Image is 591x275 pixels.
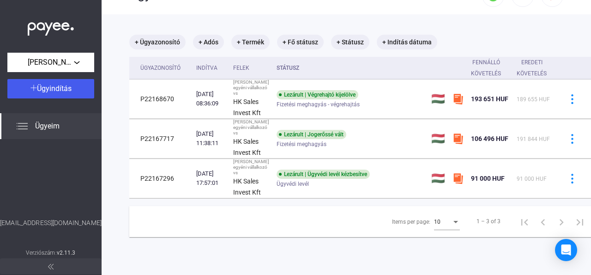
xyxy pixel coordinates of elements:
div: Felek [233,62,249,73]
span: [PERSON_NAME] egyéni vállalkozó [28,57,74,68]
div: Eredeti követelés [517,57,555,79]
strong: HK Sales Invest Kft [233,177,261,196]
button: Next page [552,212,571,231]
mat-chip: + Indítás dátuma [377,35,437,49]
mat-chip: + Státusz [331,35,369,49]
td: P22167296 [129,159,193,198]
strong: v2.11.3 [57,250,76,256]
img: more-blue [567,94,577,104]
div: 1 – 3 of 3 [476,216,501,227]
span: Ügyeim [35,121,60,132]
span: Fizetési meghagyás - végrehajtás [277,99,360,110]
button: First page [515,212,534,231]
mat-chip: + Termék [231,35,270,49]
img: white-payee-white-dot.svg [28,17,74,36]
div: [DATE] 11:38:11 [196,129,226,148]
img: more-blue [567,174,577,183]
strong: HK Sales Invest Kft [233,138,261,156]
div: Eredeti követelés [517,57,547,79]
td: 🇭🇺 [428,79,449,119]
button: Previous page [534,212,552,231]
img: list.svg [17,121,28,132]
div: Indítva [196,62,226,73]
img: arrow-double-left-grey.svg [48,264,54,269]
div: Indítva [196,62,217,73]
div: Ügyazonosító [140,62,189,73]
button: more-blue [562,129,582,148]
td: P22167717 [129,119,193,159]
span: 106 496 HUF [471,135,508,142]
span: 191 844 HUF [517,136,550,142]
div: Felek [233,62,269,73]
div: [DATE] 17:57:01 [196,169,226,188]
div: Lezárult | Ügyvédi levél kézbesítve [277,170,370,179]
div: Items per page: [392,216,430,227]
mat-chip: + Fő státusz [277,35,324,49]
th: Státusz [273,57,428,79]
button: [PERSON_NAME] egyéni vállalkozó [7,53,94,72]
button: more-blue [562,169,582,188]
strong: HK Sales Invest Kft [233,98,261,116]
span: 10 [434,219,440,225]
img: szamlazzhu-mini [452,133,464,144]
div: Fennálló követelés [471,57,501,79]
span: Ügyvédi levél [277,178,309,189]
img: more-blue [567,134,577,144]
span: 91 000 HUF [517,176,547,182]
div: Lezárult | Jogerőssé vált [277,130,346,139]
div: [PERSON_NAME] egyéni vállalkozó vs [233,79,269,96]
div: [PERSON_NAME] egyéni vállalkozó vs [233,119,269,136]
span: 193 651 HUF [471,95,508,103]
div: Ügyazonosító [140,62,181,73]
img: plus-white.svg [30,85,37,91]
td: 🇭🇺 [428,159,449,198]
button: Last page [571,212,589,231]
button: more-blue [562,89,582,109]
img: szamlazzhu-mini [452,173,464,184]
td: 🇭🇺 [428,119,449,159]
div: [DATE] 08:36:09 [196,90,226,108]
mat-chip: + Adós [193,35,224,49]
span: 189 655 HUF [517,96,550,103]
div: [PERSON_NAME] egyéni vállalkozó vs [233,159,269,176]
img: szamlazzhu-mini [452,93,464,104]
span: Fizetési meghagyás [277,139,326,150]
div: Open Intercom Messenger [555,239,577,261]
td: P22168670 [129,79,193,119]
mat-chip: + Ügyazonosító [129,35,186,49]
span: Ügyindítás [37,84,72,93]
div: Fennálló követelés [471,57,509,79]
mat-select: Items per page: [434,216,460,227]
button: Ügyindítás [7,79,94,98]
div: Lezárult | Végrehajtó kijelölve [277,90,358,99]
span: 91 000 HUF [471,175,505,182]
